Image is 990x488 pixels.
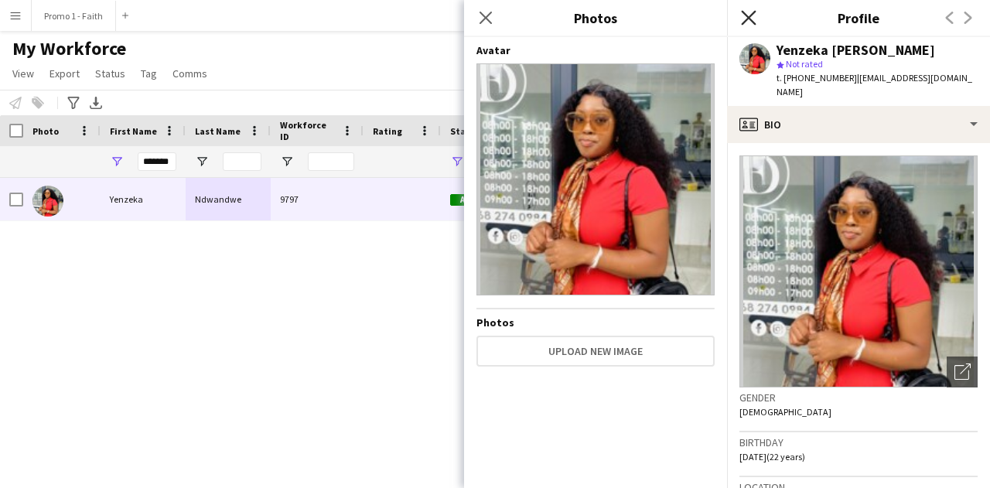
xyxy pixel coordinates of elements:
[739,406,831,418] span: [DEMOGRAPHIC_DATA]
[464,8,727,28] h3: Photos
[101,178,186,220] div: Yenzeka
[64,94,83,112] app-action-btn: Advanced filters
[32,125,59,137] span: Photo
[141,67,157,80] span: Tag
[727,8,990,28] h3: Profile
[739,451,805,462] span: [DATE] (22 years)
[43,63,86,84] a: Export
[450,125,480,137] span: Status
[49,67,80,80] span: Export
[32,186,63,217] img: Yenzeka Ndwandwe
[777,72,857,84] span: t. [PHONE_NUMBER]
[476,43,715,57] h4: Avatar
[95,67,125,80] span: Status
[450,194,498,206] span: Active
[947,357,978,387] div: Open photos pop-in
[32,1,116,31] button: Promo 1 - Faith
[476,336,715,367] button: Upload new image
[476,316,715,329] h4: Photos
[786,58,823,70] span: Not rated
[6,63,40,84] a: View
[135,63,163,84] a: Tag
[12,37,126,60] span: My Workforce
[110,125,157,137] span: First Name
[89,63,131,84] a: Status
[739,155,978,387] img: Crew avatar or photo
[280,155,294,169] button: Open Filter Menu
[777,72,972,97] span: | [EMAIL_ADDRESS][DOMAIN_NAME]
[280,119,336,142] span: Workforce ID
[777,43,935,57] div: Yenzeka [PERSON_NAME]
[727,106,990,143] div: Bio
[138,152,176,171] input: First Name Filter Input
[739,391,978,404] h3: Gender
[223,152,261,171] input: Last Name Filter Input
[110,155,124,169] button: Open Filter Menu
[166,63,213,84] a: Comms
[308,152,354,171] input: Workforce ID Filter Input
[186,178,271,220] div: Ndwandwe
[373,125,402,137] span: Rating
[195,125,241,137] span: Last Name
[476,63,715,295] img: Crew avatar
[450,155,464,169] button: Open Filter Menu
[195,155,209,169] button: Open Filter Menu
[739,435,978,449] h3: Birthday
[12,67,34,80] span: View
[172,67,207,80] span: Comms
[271,178,364,220] div: 9797
[87,94,105,112] app-action-btn: Export XLSX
